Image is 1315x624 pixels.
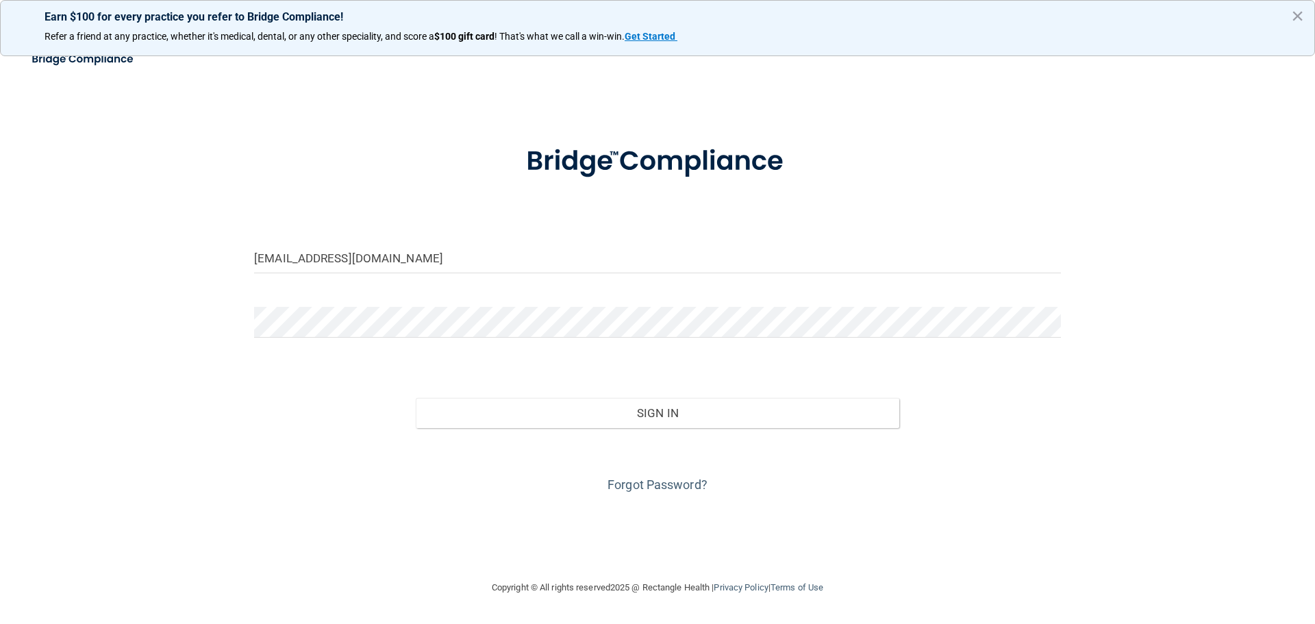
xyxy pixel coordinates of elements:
button: Sign In [416,398,900,428]
p: Earn $100 for every practice you refer to Bridge Compliance! [45,10,1270,23]
a: Forgot Password? [608,477,707,492]
button: Close [1291,5,1304,27]
span: Refer a friend at any practice, whether it's medical, dental, or any other speciality, and score a [45,31,434,42]
strong: $100 gift card [434,31,494,42]
input: Email [254,242,1061,273]
a: Get Started [625,31,677,42]
a: Privacy Policy [714,582,768,592]
img: bridge_compliance_login_screen.278c3ca4.svg [498,126,817,197]
img: bridge_compliance_login_screen.278c3ca4.svg [21,45,147,73]
a: Terms of Use [771,582,823,592]
span: ! That's what we call a win-win. [494,31,625,42]
div: Copyright © All rights reserved 2025 @ Rectangle Health | | [408,566,907,610]
strong: Get Started [625,31,675,42]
